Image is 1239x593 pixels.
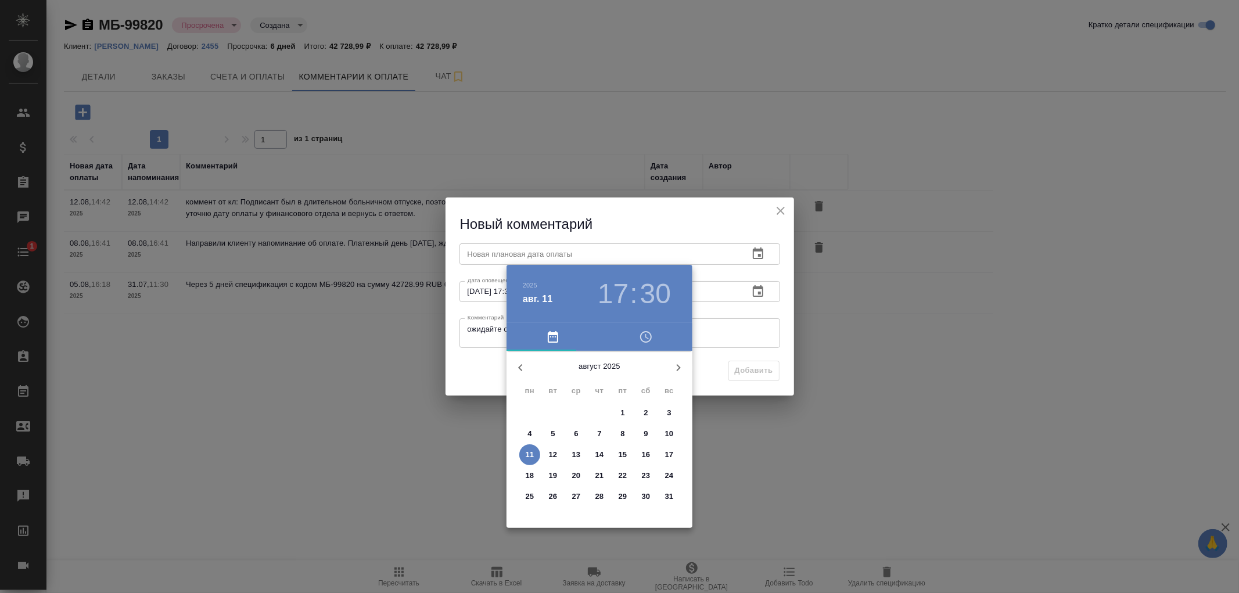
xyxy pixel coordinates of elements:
p: 18 [526,470,534,481]
button: 28 [589,486,610,507]
button: 24 [659,465,680,486]
button: 31 [659,486,680,507]
button: 8 [612,423,633,444]
button: 14 [589,444,610,465]
button: 26 [543,486,563,507]
p: август 2025 [534,361,665,372]
p: 17 [665,449,674,461]
button: 25 [519,486,540,507]
p: 19 [549,470,558,481]
p: 22 [619,470,627,481]
span: ср [566,385,587,397]
p: 2 [644,407,648,419]
p: 16 [642,449,651,461]
button: 29 [612,486,633,507]
button: 21 [589,465,610,486]
button: 9 [635,423,656,444]
button: 10 [659,423,680,444]
button: 3 [659,402,680,423]
button: 22 [612,465,633,486]
span: сб [635,385,656,397]
button: 30 [635,486,656,507]
p: 4 [527,428,531,440]
span: пт [612,385,633,397]
p: 23 [642,470,651,481]
p: 15 [619,449,627,461]
button: 12 [543,444,563,465]
p: 6 [574,428,578,440]
p: 25 [526,491,534,502]
button: 20 [566,465,587,486]
span: чт [589,385,610,397]
button: 2025 [523,282,537,289]
button: 18 [519,465,540,486]
p: 29 [619,491,627,502]
button: 7 [589,423,610,444]
p: 20 [572,470,581,481]
p: 21 [595,470,604,481]
p: 27 [572,491,581,502]
button: 5 [543,423,563,444]
h3: : [630,278,637,310]
p: 14 [595,449,604,461]
span: вт [543,385,563,397]
button: 11 [519,444,540,465]
p: 28 [595,491,604,502]
p: 11 [526,449,534,461]
p: 10 [665,428,674,440]
button: 17 [659,444,680,465]
button: 17 [598,278,629,310]
p: 13 [572,449,581,461]
p: 3 [667,407,671,419]
button: 27 [566,486,587,507]
button: 13 [566,444,587,465]
button: 1 [612,402,633,423]
span: пн [519,385,540,397]
p: 9 [644,428,648,440]
p: 7 [597,428,601,440]
p: 31 [665,491,674,502]
p: 8 [620,428,624,440]
button: 23 [635,465,656,486]
button: 15 [612,444,633,465]
button: 19 [543,465,563,486]
button: 6 [566,423,587,444]
p: 24 [665,470,674,481]
button: 30 [640,278,671,310]
p: 1 [620,407,624,419]
button: 2 [635,402,656,423]
p: 26 [549,491,558,502]
span: вс [659,385,680,397]
button: 16 [635,444,656,465]
p: 5 [551,428,555,440]
button: авг. 11 [523,292,552,306]
p: 30 [642,491,651,502]
p: 12 [549,449,558,461]
button: 4 [519,423,540,444]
